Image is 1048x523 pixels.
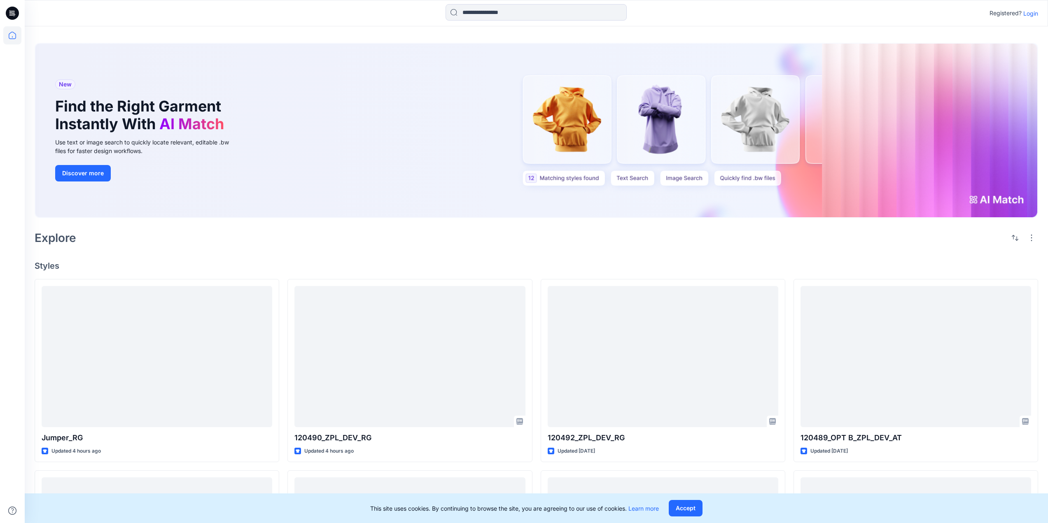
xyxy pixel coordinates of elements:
div: Use text or image search to quickly locate relevant, editable .bw files for faster design workflows. [55,138,240,155]
p: 120490_ZPL_DEV_RG [294,432,525,444]
p: Registered? [990,8,1022,18]
button: Accept [669,500,703,516]
p: 120489_OPT B_ZPL_DEV_AT [801,432,1031,444]
p: Login [1023,9,1038,18]
p: Updated [DATE] [558,447,595,456]
h1: Find the Right Garment Instantly With [55,98,228,133]
h4: Styles [35,261,1038,271]
p: Updated 4 hours ago [304,447,354,456]
h2: Explore [35,231,76,244]
span: AI Match [159,115,224,133]
p: Updated [DATE] [810,447,848,456]
p: Jumper_RG [42,432,272,444]
p: Updated 4 hours ago [51,447,101,456]
p: 120492_ZPL_DEV_RG [548,432,778,444]
p: This site uses cookies. By continuing to browse the site, you are agreeing to our use of cookies. [370,504,659,513]
a: Learn more [628,505,659,512]
span: New [59,79,72,89]
button: Discover more [55,165,111,181]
